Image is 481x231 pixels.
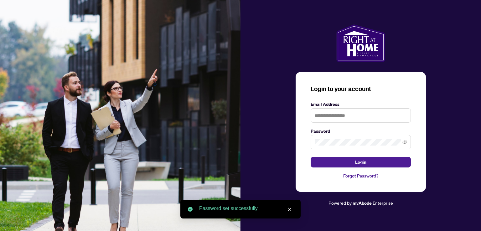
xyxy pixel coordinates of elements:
img: ma-logo [336,24,385,62]
button: Login [311,157,411,167]
span: check-circle [188,207,193,212]
span: Powered by [328,200,352,206]
span: Login [355,157,366,167]
a: Close [286,206,293,213]
label: Password [311,128,411,135]
a: myAbode [353,200,372,207]
span: Enterprise [373,200,393,206]
a: Forgot Password? [311,172,411,179]
span: eye-invisible [402,140,407,144]
h3: Login to your account [311,85,411,93]
label: Email Address [311,101,411,108]
span: close [287,207,292,212]
div: Password set successfully. [199,205,293,212]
